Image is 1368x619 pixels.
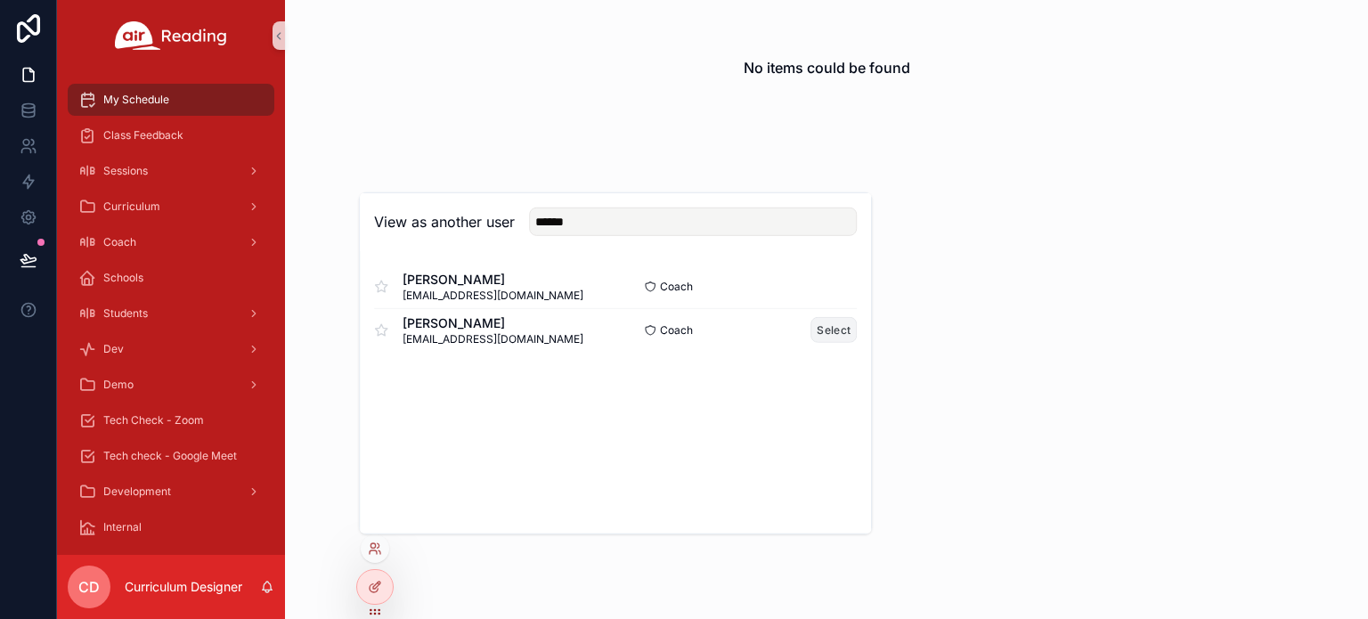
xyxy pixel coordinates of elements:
[115,21,227,50] img: App logo
[744,57,910,78] h2: No items could be found
[125,578,242,596] p: Curriculum Designer
[810,317,857,343] button: Select
[103,128,183,143] span: Class Feedback
[660,322,693,337] span: Coach
[68,440,274,472] a: Tech check - Google Meet
[68,404,274,436] a: Tech Check - Zoom
[403,314,583,331] span: [PERSON_NAME]
[68,511,274,543] a: Internal
[103,485,171,499] span: Development
[68,262,274,294] a: Schools
[103,271,143,285] span: Schools
[103,378,134,392] span: Demo
[78,576,100,598] span: CD
[103,235,136,249] span: Coach
[57,71,285,555] div: scrollable content
[68,119,274,151] a: Class Feedback
[68,369,274,401] a: Demo
[68,297,274,330] a: Students
[68,226,274,258] a: Coach
[68,84,274,116] a: My Schedule
[103,93,169,107] span: My Schedule
[68,333,274,365] a: Dev
[403,331,583,346] span: [EMAIL_ADDRESS][DOMAIN_NAME]
[103,164,148,178] span: Sessions
[103,342,124,356] span: Dev
[103,449,237,463] span: Tech check - Google Meet
[103,413,204,428] span: Tech Check - Zoom
[103,200,160,214] span: Curriculum
[68,476,274,508] a: Development
[103,520,142,534] span: Internal
[403,289,583,303] span: [EMAIL_ADDRESS][DOMAIN_NAME]
[68,191,274,223] a: Curriculum
[403,271,583,289] span: [PERSON_NAME]
[103,306,148,321] span: Students
[374,211,515,232] h2: View as another user
[660,280,693,294] span: Coach
[68,155,274,187] a: Sessions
